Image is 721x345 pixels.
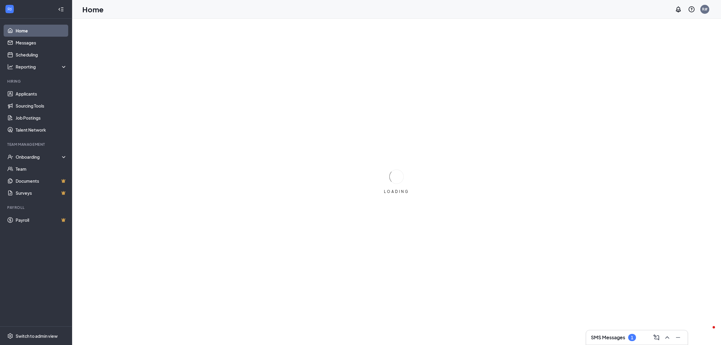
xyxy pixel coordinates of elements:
[673,333,683,342] button: Minimize
[16,112,67,124] a: Job Postings
[652,333,661,342] button: ComposeMessage
[688,6,695,13] svg: QuestionInfo
[16,49,67,61] a: Scheduling
[16,214,67,226] a: PayrollCrown
[702,7,707,12] div: R#
[662,333,672,342] button: ChevronUp
[16,175,67,187] a: DocumentsCrown
[675,6,682,13] svg: Notifications
[16,333,58,339] div: Switch to admin view
[7,64,13,70] svg: Analysis
[591,334,625,341] h3: SMS Messages
[382,189,412,194] div: LOADING
[16,64,67,70] div: Reporting
[674,334,682,341] svg: Minimize
[16,88,67,100] a: Applicants
[16,100,67,112] a: Sourcing Tools
[7,79,66,84] div: Hiring
[653,334,660,341] svg: ComposeMessage
[7,142,66,147] div: Team Management
[7,205,66,210] div: Payroll
[16,37,67,49] a: Messages
[16,25,67,37] a: Home
[7,333,13,339] svg: Settings
[7,154,13,160] svg: UserCheck
[701,325,715,339] iframe: Intercom live chat
[16,154,62,160] div: Onboarding
[664,334,671,341] svg: ChevronUp
[631,335,633,340] div: 1
[16,187,67,199] a: SurveysCrown
[82,4,104,14] h1: Home
[58,6,64,12] svg: Collapse
[16,163,67,175] a: Team
[16,124,67,136] a: Talent Network
[7,6,13,12] svg: WorkstreamLogo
